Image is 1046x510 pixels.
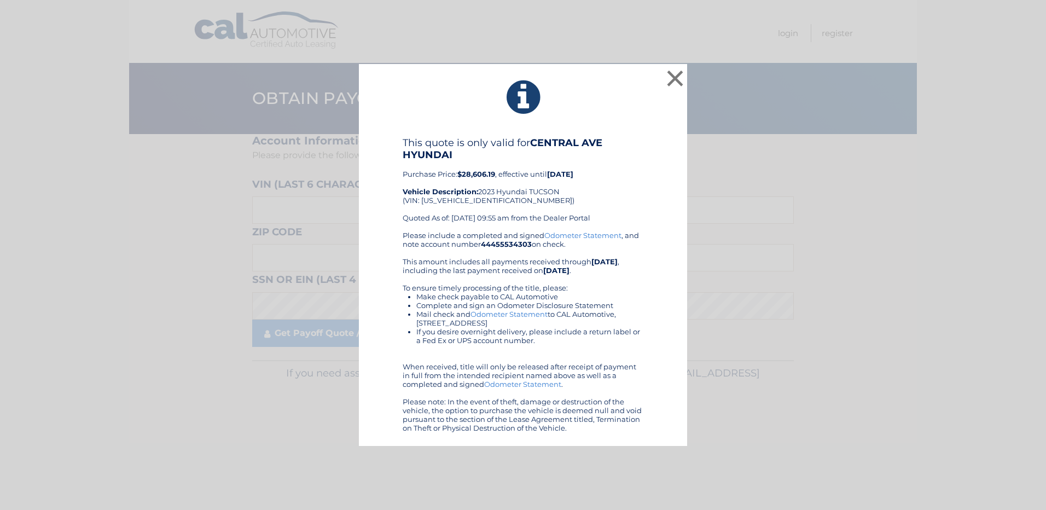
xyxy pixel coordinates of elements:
[481,240,532,248] b: 44455534303
[544,231,621,240] a: Odometer Statement
[403,231,643,432] div: Please include a completed and signed , and note account number on check. This amount includes al...
[664,67,686,89] button: ×
[591,257,618,266] b: [DATE]
[416,327,643,345] li: If you desire overnight delivery, please include a return label or a Fed Ex or UPS account number.
[484,380,561,389] a: Odometer Statement
[416,310,643,327] li: Mail check and to CAL Automotive, [STREET_ADDRESS]
[543,266,570,275] b: [DATE]
[403,137,643,161] h4: This quote is only valid for
[403,187,478,196] strong: Vehicle Description:
[403,137,643,231] div: Purchase Price: , effective until 2023 Hyundai TUCSON (VIN: [US_VEHICLE_IDENTIFICATION_NUMBER]) Q...
[470,310,548,318] a: Odometer Statement
[547,170,573,178] b: [DATE]
[416,292,643,301] li: Make check payable to CAL Automotive
[403,137,602,161] b: CENTRAL AVE HYUNDAI
[457,170,495,178] b: $28,606.19
[416,301,643,310] li: Complete and sign an Odometer Disclosure Statement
